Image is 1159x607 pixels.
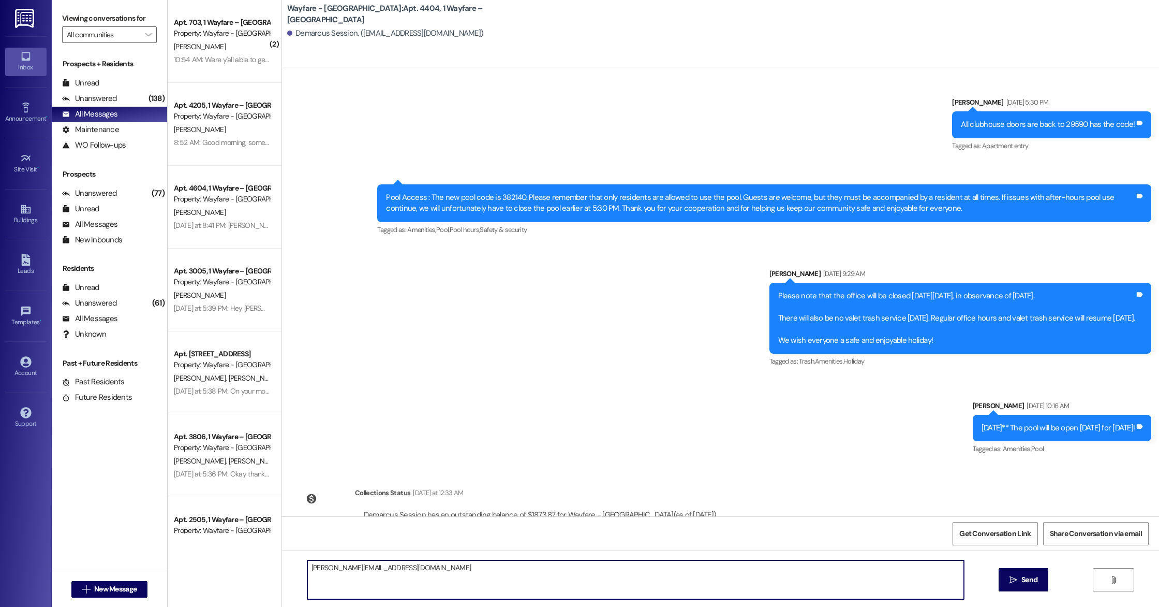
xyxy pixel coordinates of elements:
span: [PERSON_NAME] [174,42,226,51]
div: Unread [62,204,99,214]
span: Pool , [436,225,450,234]
input: All communities [67,26,140,43]
div: 10:54 AM: Were y'all able to get into my unit? [174,55,307,64]
div: Unread [62,282,99,293]
label: Viewing conversations for [62,10,157,26]
div: WO Follow-ups [62,140,126,151]
div: (61) [150,295,167,311]
div: All Messages [62,219,117,230]
div: [DATE] at 5:39 PM: Hey [PERSON_NAME], for your insurance I need your declaration page with your p... [174,303,575,313]
div: Unanswered [62,298,117,309]
span: Get Conversation Link [959,528,1031,539]
i:  [1109,576,1117,584]
i:  [82,585,90,594]
span: [PERSON_NAME] [228,373,280,383]
div: [DATE] at 5:36 PM: Okay thank you very much [174,469,311,479]
span: [PERSON_NAME] [174,125,226,134]
div: Apt. 4604, 1 Wayfare – [GEOGRAPHIC_DATA] [174,183,270,194]
span: Share Conversation via email [1050,528,1142,539]
div: [PERSON_NAME] [973,400,1151,415]
div: Unknown [62,329,106,340]
span: [PERSON_NAME] [174,291,226,300]
span: • [40,317,41,324]
div: [PERSON_NAME] [769,268,1152,283]
span: Trash , [799,357,814,366]
div: Collections Status [355,487,410,498]
img: ResiDesk Logo [15,9,36,28]
a: Buildings [5,200,47,228]
div: Property: Wayfare - [GEOGRAPHIC_DATA] [174,194,270,205]
div: Tagged as: [769,354,1152,369]
i:  [145,31,151,39]
div: Property: Wayfare - [GEOGRAPHIC_DATA] [174,277,270,287]
div: Tagged as: [377,222,1151,237]
div: New Inbounds [62,235,122,245]
a: Inbox [5,48,47,76]
div: Unanswered [62,93,117,104]
div: Prospects + Residents [52,59,167,69]
div: Apt. 2505, 1 Wayfare – [GEOGRAPHIC_DATA] [174,514,270,525]
div: Unanswered [62,188,117,199]
i:  [1009,576,1017,584]
div: Residents [52,263,167,274]
div: Please note that the office will be closed [DATE][DATE], in observance of [DATE]. There will also... [778,291,1135,346]
span: Amenities , [815,357,844,366]
div: [DATE] 5:30 PM [1004,97,1049,108]
span: Pool hours , [450,225,480,234]
span: Amenities , [1003,444,1032,453]
div: All clubhouse doors are back to 29590 has the code! [961,119,1135,130]
div: Future Residents [62,392,132,403]
div: [PERSON_NAME] [952,97,1151,111]
div: Apt. 3005, 1 Wayfare – [GEOGRAPHIC_DATA] [174,266,270,277]
b: Wayfare - [GEOGRAPHIC_DATA]: Apt. 4404, 1 Wayfare – [GEOGRAPHIC_DATA] [287,3,494,25]
div: Tagged as: [973,441,1151,456]
div: Demarcus Session. ([EMAIL_ADDRESS][DOMAIN_NAME]) [287,28,483,39]
div: Property: Wayfare - [GEOGRAPHIC_DATA] [174,28,270,39]
div: Demarcus Session has an outstanding balance of $1873.87 for Wayfare - [GEOGRAPHIC_DATA] (as of [D... [364,510,716,521]
button: Send [999,568,1049,591]
button: New Message [71,581,148,598]
a: Site Visit • [5,150,47,178]
div: [DATE]** The pool will be open [DATE] for [DATE]! [982,423,1135,433]
div: Apt. 3806, 1 Wayfare – [GEOGRAPHIC_DATA] [174,431,270,442]
div: [DATE] at 8:41 PM: [PERSON_NAME], this is [PERSON_NAME]. I dropped the key into my apartment. Who... [174,221,527,230]
div: Apt. 4205, 1 Wayfare – [GEOGRAPHIC_DATA] [174,100,270,111]
div: Past Residents [62,377,125,387]
div: (77) [149,185,167,201]
span: Send [1021,574,1037,585]
div: Maintenance [62,124,119,135]
span: • [46,113,48,121]
a: Leads [5,251,47,279]
span: [PERSON_NAME] [174,373,229,383]
textarea: [PERSON_NAME]@wayfarecommunities.c [307,560,964,599]
div: Prospects [52,169,167,180]
span: Pool [1031,444,1044,453]
span: • [37,164,39,171]
div: Unread [62,78,99,89]
div: All Messages [62,313,117,324]
div: [DATE] 10:16 AM [1024,400,1069,411]
span: New Message [94,584,137,595]
a: Templates • [5,302,47,330]
div: (138) [146,91,167,107]
span: [PERSON_NAME] [174,208,226,217]
div: All Messages [62,109,117,120]
span: Amenities , [407,225,436,234]
div: 8:52 AM: Good morning, someone will be out [DATE] between noon - 3PM to check out the sprinkler l... [174,138,540,147]
div: Property: Wayfare - [GEOGRAPHIC_DATA] [174,359,270,370]
div: Apt. 703, 1 Wayfare – [GEOGRAPHIC_DATA] [174,17,270,28]
button: Share Conversation via email [1043,522,1149,545]
div: Pool Access : The new pool code is 382140. Please remember that only residents are allowed to use... [386,192,1135,214]
span: Holiday [843,357,864,366]
div: [DATE] 9:29 AM [821,268,865,279]
div: Property: Wayfare - [GEOGRAPHIC_DATA] [174,111,270,122]
a: Support [5,404,47,432]
div: [DATE] at 12:33 AM [410,487,463,498]
div: Past + Future Residents [52,358,167,369]
div: Property: Wayfare - [GEOGRAPHIC_DATA] [174,525,270,536]
span: Safety & security [480,225,527,234]
button: Get Conversation Link [953,522,1037,545]
span: [PERSON_NAME] [228,456,280,466]
span: Apartment entry [982,141,1028,150]
div: Property: Wayfare - [GEOGRAPHIC_DATA] [174,442,270,453]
